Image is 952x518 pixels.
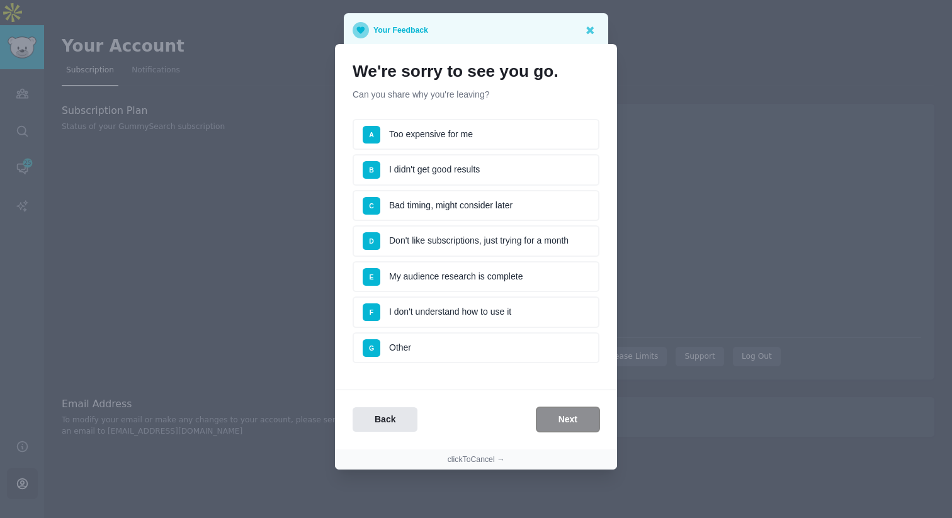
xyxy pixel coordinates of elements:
button: clickToCancel → [448,454,505,466]
span: E [369,273,373,281]
p: Your Feedback [373,22,428,38]
span: G [369,344,374,352]
span: A [369,131,374,138]
span: B [369,166,374,174]
span: D [369,237,374,245]
button: Back [353,407,417,432]
p: Can you share why you're leaving? [353,88,599,101]
span: C [369,202,374,210]
span: F [370,308,373,316]
h1: We're sorry to see you go. [353,62,599,82]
